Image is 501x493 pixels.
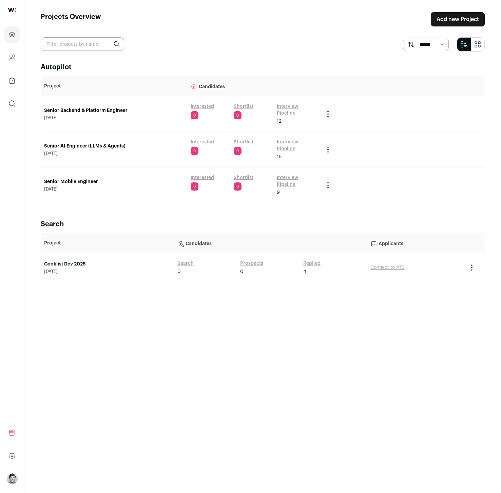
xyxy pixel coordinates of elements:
p: Candidates [177,236,364,250]
span: [DATE] [44,115,184,121]
input: Filter projects by name [41,37,124,51]
a: Prospects [240,260,263,267]
a: Interested [191,139,214,145]
span: 0 [234,182,242,191]
span: 0 [234,147,242,155]
button: Open dropdown [7,473,18,484]
a: Shortlist [234,103,253,110]
a: Company and ATS Settings [4,50,20,66]
span: 0 [191,182,198,191]
span: 4 [303,268,306,275]
a: Interested [191,103,214,110]
span: 0 [191,111,198,119]
a: Search [177,260,194,267]
button: Project Actions [468,263,476,272]
a: Cooklist Dev 2025 [44,261,171,268]
button: Project Actions [324,110,332,118]
a: Senior Mobile Engineer [44,178,184,185]
span: [DATE] [44,151,184,156]
span: 0 [234,111,242,119]
span: 0 [240,268,244,275]
p: Applicants [370,236,461,250]
a: Senior Backend & Platform Engineer [44,107,184,114]
h2: Autopilot [41,62,485,72]
h2: Search [41,219,485,229]
button: Project Actions [324,145,332,154]
img: 606302-medium_jpg [7,473,18,484]
p: Candidates [191,79,317,93]
span: 0 [191,147,198,155]
p: Project [44,83,184,90]
a: Senior AI Engineer (LLMs & Agents) [44,143,184,150]
a: Connect to ATS [370,265,405,270]
a: Projects [4,26,20,43]
span: 12 [277,118,282,125]
h1: Projects Overview [41,12,101,26]
span: 9 [277,189,280,196]
span: [DATE] [44,186,184,192]
a: Interested [191,174,214,181]
span: 15 [277,154,282,160]
span: [DATE] [44,269,171,274]
span: 0 [177,268,181,275]
button: Project Actions [324,181,332,189]
a: Shortlist [234,174,253,181]
a: Add new Project [431,12,485,26]
a: Interview Pipeline [277,103,317,117]
a: Company Lists [4,73,20,89]
a: Replied [303,260,321,267]
a: Shortlist [234,139,253,145]
img: wellfound-shorthand-0d5821cbd27db2630d0214b213865d53afaa358527fdda9d0ea32b1df1b89c2c.svg [8,8,16,12]
a: Interview Pipeline [277,139,317,152]
a: Interview Pipeline [277,174,317,188]
p: Project [44,240,171,246]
